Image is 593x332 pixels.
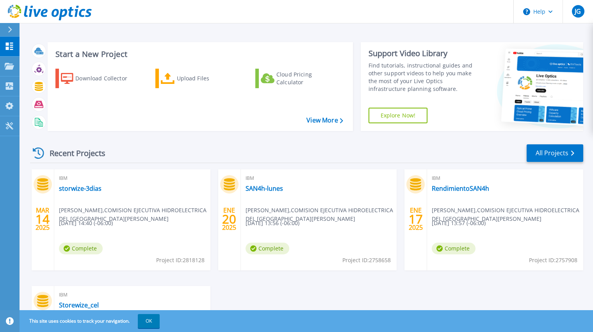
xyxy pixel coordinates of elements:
[276,71,339,86] div: Cloud Pricing Calculator
[59,219,113,227] span: [DATE] 14:40 (-06:00)
[59,291,206,299] span: IBM
[529,256,577,265] span: Project ID: 2757908
[369,48,480,59] div: Support Video Library
[35,205,50,233] div: MAR 2025
[75,71,138,86] div: Download Collector
[155,69,242,88] a: Upload Files
[156,256,205,265] span: Project ID: 2818128
[409,216,423,222] span: 17
[527,144,583,162] a: All Projects
[36,216,50,222] span: 14
[59,206,210,223] span: [PERSON_NAME] , COMISION EJECUTIVA HIDROELECTRICA DEL [GEOGRAPHIC_DATA][PERSON_NAME]
[369,108,428,123] a: Explore Now!
[246,174,392,183] span: IBM
[246,185,283,192] a: SAN4h-lunes
[246,243,289,254] span: Complete
[342,256,391,265] span: Project ID: 2758658
[59,243,103,254] span: Complete
[575,8,581,14] span: JG
[255,69,342,88] a: Cloud Pricing Calculator
[59,185,102,192] a: storwize-3dias
[432,219,486,227] span: [DATE] 13:57 (-06:00)
[30,144,116,163] div: Recent Projects
[59,301,99,309] a: Storewize_cel
[246,206,397,223] span: [PERSON_NAME] , COMISION EJECUTIVA HIDROELECTRICA DEL [GEOGRAPHIC_DATA][PERSON_NAME]
[432,185,489,192] a: RendimientoSAN4h
[246,219,299,227] span: [DATE] 13:56 (-06:00)
[138,314,160,328] button: OK
[21,314,160,328] span: This site uses cookies to track your navigation.
[222,205,237,233] div: ENE 2025
[408,205,423,233] div: ENE 2025
[177,71,239,86] div: Upload Files
[55,50,343,59] h3: Start a New Project
[55,69,142,88] a: Download Collector
[432,174,579,183] span: IBM
[432,206,583,223] span: [PERSON_NAME] , COMISION EJECUTIVA HIDROELECTRICA DEL [GEOGRAPHIC_DATA][PERSON_NAME]
[432,243,475,254] span: Complete
[369,62,480,93] div: Find tutorials, instructional guides and other support videos to help you make the most of your L...
[222,216,236,222] span: 20
[306,117,343,124] a: View More
[59,174,206,183] span: IBM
